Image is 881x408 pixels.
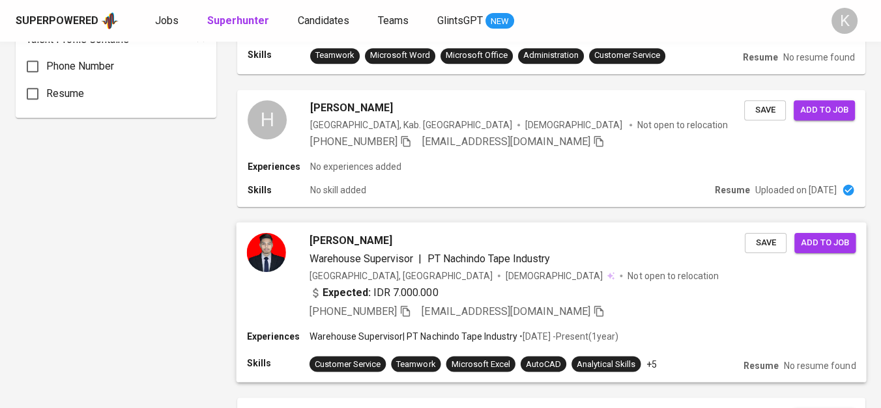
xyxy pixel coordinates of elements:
span: Jobs [155,14,179,27]
div: Customer Service [594,49,660,62]
span: [PERSON_NAME] [310,233,392,249]
div: IDR 7.000.000 [310,285,439,301]
p: Resume [715,184,750,197]
p: Skills [248,184,310,197]
span: PT Nachindo Tape Industry [427,252,550,265]
div: [GEOGRAPHIC_DATA], [GEOGRAPHIC_DATA] [310,269,493,282]
p: • [DATE] - Present ( 1 year ) [517,330,618,343]
span: GlintsGPT [437,14,483,27]
span: Resume [46,86,84,102]
div: Analytical Skills [577,358,635,370]
a: Teams [378,13,411,29]
div: H [248,100,287,139]
button: Add to job [794,233,856,253]
span: [PHONE_NUMBER] [310,305,397,318]
span: Add to job [800,103,848,118]
span: Teams [378,14,409,27]
p: No resume found [784,359,856,372]
a: Candidates [298,13,352,29]
div: Microsoft Office [446,49,508,62]
span: NEW [485,15,514,28]
p: Skills [247,356,310,369]
div: Microsoft Word [370,49,430,62]
p: Uploaded on [DATE] [755,184,837,197]
a: Superhunter [207,13,272,29]
span: [EMAIL_ADDRESS][DOMAIN_NAME] [422,305,590,318]
p: No experiences added [310,160,401,173]
button: Add to job [794,100,855,120]
p: No resume found [783,51,855,64]
span: [PERSON_NAME] [310,100,393,116]
span: [DEMOGRAPHIC_DATA] [525,118,624,131]
img: be0492a7-3700-4284-a608-ac5a8db1db8f.jpg [247,233,286,272]
p: Not open to relocation [628,269,718,282]
span: Add to job [801,236,849,251]
span: Save [751,103,779,118]
div: Administration [523,49,579,62]
b: Expected: [323,285,371,301]
span: Warehouse Supervisor [310,252,413,265]
p: Warehouse Supervisor | PT Nachindo Tape Industry [310,330,517,343]
span: [DEMOGRAPHIC_DATA] [506,269,605,282]
span: Save [751,236,780,251]
div: Teamwork [396,358,435,370]
span: | [418,251,422,267]
p: Experiences [247,330,310,343]
div: AutoCAD [526,358,561,370]
div: Customer Service [315,358,381,370]
span: Candidates [298,14,349,27]
a: Superpoweredapp logo [16,11,119,31]
a: Jobs [155,13,181,29]
a: H[PERSON_NAME][GEOGRAPHIC_DATA], Kab. [GEOGRAPHIC_DATA][DEMOGRAPHIC_DATA] Not open to relocation[... [237,90,865,207]
p: Skills [248,48,310,61]
div: Teamwork [315,49,354,62]
div: [GEOGRAPHIC_DATA], Kab. [GEOGRAPHIC_DATA] [310,118,512,131]
a: GlintsGPT NEW [437,13,514,29]
b: Superhunter [207,14,269,27]
p: +5 [646,357,656,370]
div: Superpowered [16,14,98,29]
div: Microsoft Excel [452,358,510,370]
p: Not open to relocation [637,118,728,131]
p: Experiences [248,160,310,173]
button: Save [745,233,787,253]
span: [EMAIL_ADDRESS][DOMAIN_NAME] [422,135,590,148]
span: Phone Number [46,59,114,74]
span: [PHONE_NUMBER] [310,135,397,148]
a: [PERSON_NAME]Warehouse Supervisor|PT Nachindo Tape Industry[GEOGRAPHIC_DATA], [GEOGRAPHIC_DATA][D... [237,223,865,382]
p: Resume [743,51,778,64]
div: K [831,8,858,34]
button: Save [744,100,786,120]
p: No skill added [310,184,366,197]
img: app logo [101,11,119,31]
p: Resume [744,359,779,372]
